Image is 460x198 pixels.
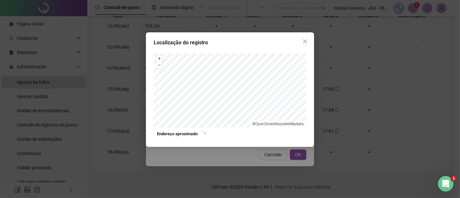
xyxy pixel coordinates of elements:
[438,176,454,192] iframe: Intercom live chat
[156,56,162,62] button: +
[300,36,310,47] button: Close
[302,39,308,44] span: close
[157,131,199,137] strong: Endereço aproximado:
[255,122,282,126] a: OpenStreetMap
[200,131,206,137] span: loading
[252,122,304,126] li: © contributors.
[154,39,306,47] div: Localização do registro
[156,62,162,68] button: –
[451,176,456,181] span: 1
